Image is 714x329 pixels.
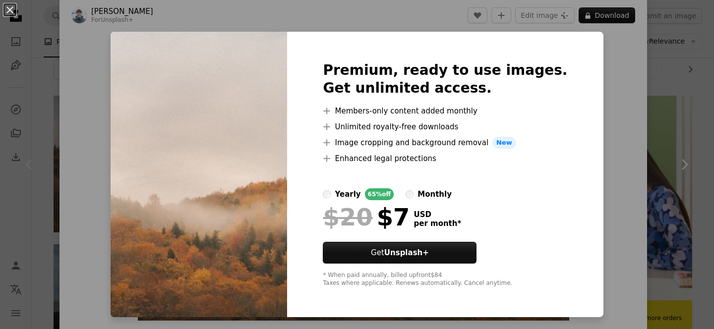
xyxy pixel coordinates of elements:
[323,204,372,230] span: $20
[365,188,394,200] div: 65% off
[406,190,414,198] input: monthly
[323,105,567,117] li: Members-only content added monthly
[323,153,567,164] li: Enhanced legal protections
[323,137,567,149] li: Image cropping and background removal
[323,242,476,264] button: GetUnsplash+
[384,248,429,257] strong: Unsplash+
[323,204,410,230] div: $7
[335,188,360,200] div: yearly
[414,219,461,228] span: per month *
[492,137,516,149] span: New
[323,272,567,287] div: * When paid annually, billed upfront $84 Taxes where applicable. Renews automatically. Cancel any...
[323,190,331,198] input: yearly65%off
[323,61,567,97] h2: Premium, ready to use images. Get unlimited access.
[111,32,287,317] img: premium_photo-1666211586279-702fec7a5a2d
[323,121,567,133] li: Unlimited royalty-free downloads
[414,210,461,219] span: USD
[417,188,452,200] div: monthly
